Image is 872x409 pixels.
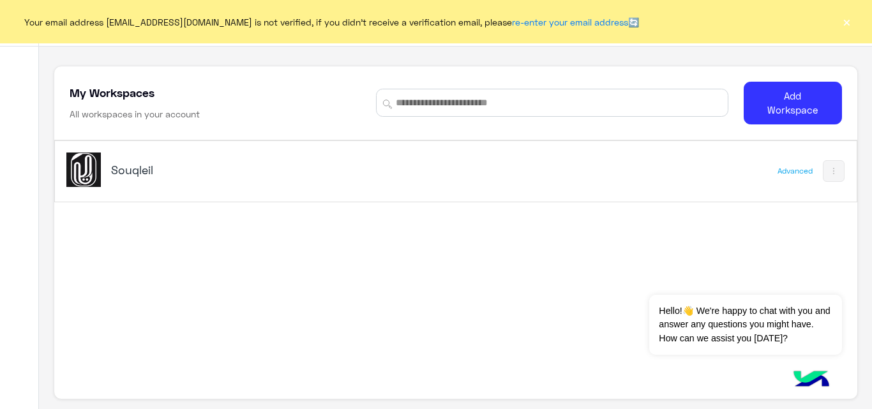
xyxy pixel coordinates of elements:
[840,15,853,28] button: ×
[649,295,841,355] span: Hello!👋 We're happy to chat with you and answer any questions you might have. How can we assist y...
[512,17,628,27] a: re-enter your email address
[744,82,842,124] button: Add Workspace
[789,358,834,403] img: hulul-logo.png
[24,15,639,29] span: Your email address [EMAIL_ADDRESS][DOMAIN_NAME] is not verified, if you didn't receive a verifica...
[111,162,391,177] h5: Souqleil
[66,152,101,187] img: 102968075709091
[778,166,813,176] div: Advanced
[70,85,154,100] h5: My Workspaces
[70,108,200,121] h6: All workspaces in your account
